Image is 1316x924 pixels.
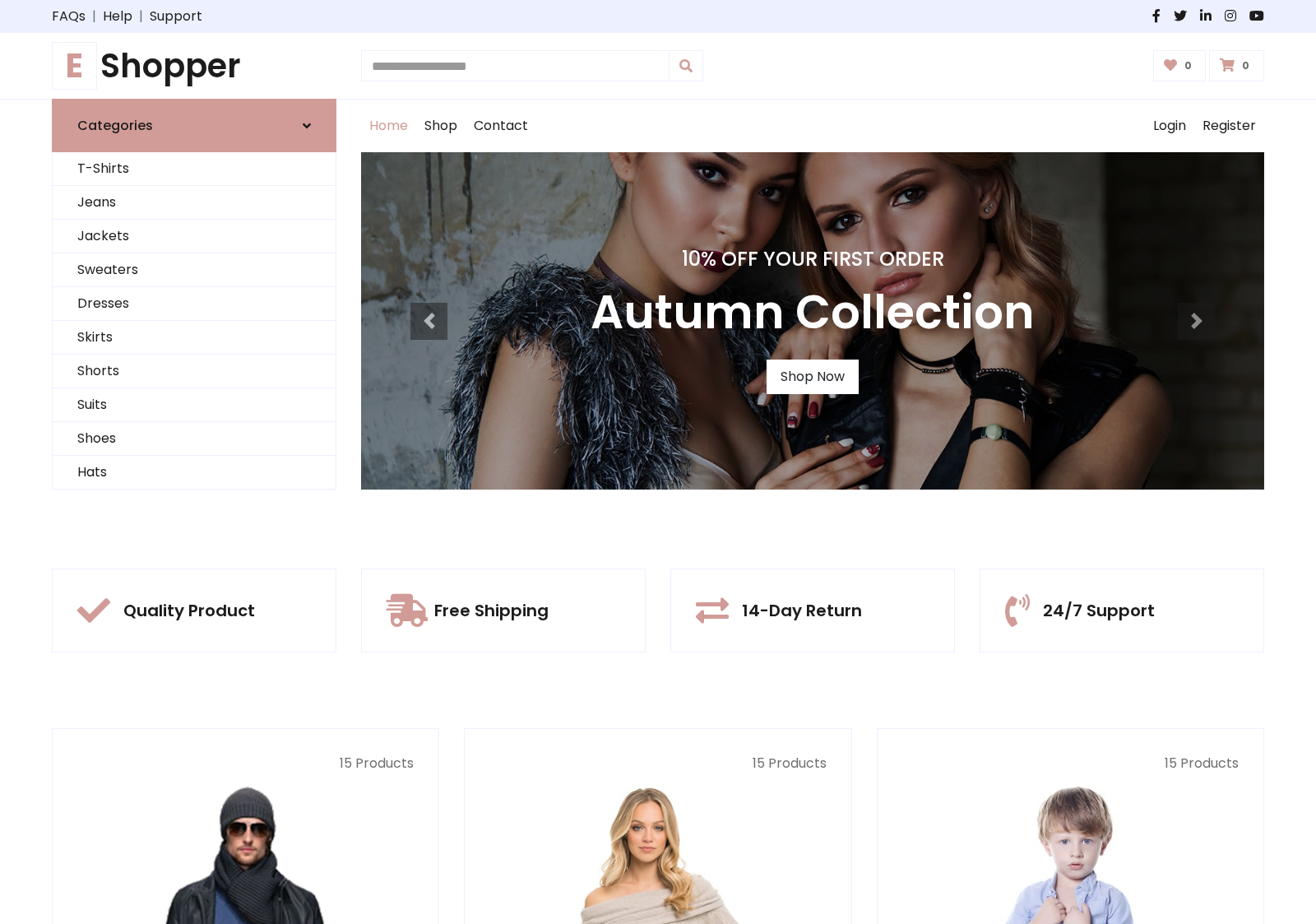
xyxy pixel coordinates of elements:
h5: 24/7 Support [1043,601,1155,620]
a: 0 [1209,50,1264,81]
h5: Quality Product [123,601,255,620]
p: 15 Products [77,754,414,773]
span: E [52,42,97,90]
span: | [132,7,150,26]
a: Help [103,7,132,26]
a: Jeans [53,186,336,220]
a: FAQs [52,7,86,26]
span: 0 [1180,58,1196,73]
p: 15 Products [902,754,1239,773]
a: EShopper [52,46,336,86]
a: Login [1145,100,1194,152]
a: Support [150,7,202,26]
span: | [86,7,103,26]
a: Contact [466,100,536,152]
a: Shop Now [767,360,859,394]
a: Shop [416,100,466,152]
a: Categories [52,99,336,152]
a: Home [361,100,416,152]
a: Jackets [53,220,336,253]
h6: Categories [77,118,153,133]
a: Shoes [53,422,336,456]
a: 0 [1153,50,1207,81]
span: 0 [1238,58,1253,73]
a: Register [1194,100,1264,152]
a: Skirts [53,321,336,355]
h1: Shopper [52,46,336,86]
a: Dresses [53,287,336,321]
a: Hats [53,456,336,490]
h5: 14-Day Return [742,601,862,620]
p: 15 Products [489,754,826,773]
a: Shorts [53,355,336,388]
a: Suits [53,388,336,422]
a: Sweaters [53,253,336,287]
a: T-Shirts [53,152,336,186]
h3: Autumn Collection [591,285,1035,340]
h5: Free Shipping [434,601,549,620]
h4: 10% Off Your First Order [591,248,1035,272]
